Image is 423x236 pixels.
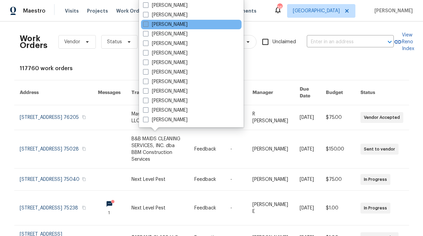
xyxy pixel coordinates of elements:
span: Projects [87,7,108,14]
label: [PERSON_NAME] [143,12,188,18]
td: - [225,191,247,225]
td: [PERSON_NAME] E [247,191,294,225]
label: [PERSON_NAME] [143,88,188,95]
th: Messages [92,80,126,105]
span: Visits [65,7,79,14]
th: Manager [247,80,294,105]
label: [PERSON_NAME] [143,107,188,114]
span: Unclaimed [272,38,296,46]
label: [PERSON_NAME] [143,59,188,66]
label: [PERSON_NAME] [143,69,188,76]
th: Budget [320,80,355,105]
span: [PERSON_NAME] [372,7,413,14]
td: - [225,130,247,169]
label: [PERSON_NAME] [143,21,188,28]
label: [PERSON_NAME] [143,97,188,104]
span: Status [107,38,122,45]
td: Feedback [189,169,225,191]
span: Work Orders [116,7,147,14]
div: 117760 work orders [20,65,404,72]
label: [PERSON_NAME] [143,50,188,57]
label: [PERSON_NAME] [143,78,188,85]
span: [GEOGRAPHIC_DATA] [293,7,340,14]
button: Copy Address [81,146,87,152]
button: Copy Address [81,205,87,211]
td: Next Level Pest [126,191,189,225]
a: View Reno Index [394,32,414,52]
h2: Work Orders [20,35,48,49]
td: B&B MAIDS CLEANING SERVICES, INC. dba BBM Construction Services [126,130,189,169]
th: Trade Partner [126,80,189,105]
span: Vendor [64,38,80,45]
th: Status [355,80,409,105]
td: Master Leak Detection, LLC [126,105,189,130]
td: [PERSON_NAME] [247,169,294,191]
button: Open [385,37,394,47]
label: [PERSON_NAME] [143,116,188,123]
td: Feedback [189,130,225,169]
label: [PERSON_NAME] [143,40,188,47]
td: R [PERSON_NAME] [247,105,294,130]
button: Copy Address [81,176,87,182]
span: Maestro [23,7,46,14]
label: [PERSON_NAME] [143,2,188,9]
th: Address [14,80,93,105]
input: Enter in an address [307,37,375,47]
td: Feedback [189,191,225,225]
td: - [225,169,247,191]
th: Due Date [294,80,320,105]
td: Next Level Pest [126,169,189,191]
button: Copy Address [81,114,87,120]
div: 36 [277,4,282,11]
td: [PERSON_NAME] [247,130,294,169]
label: [PERSON_NAME] [143,31,188,37]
